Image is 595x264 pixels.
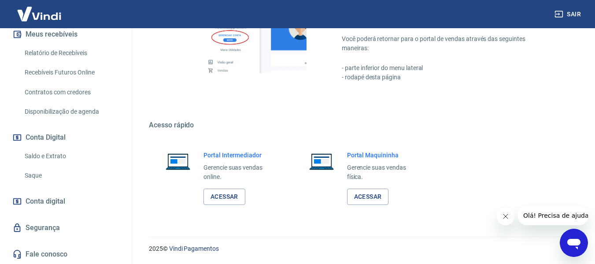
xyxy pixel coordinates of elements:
img: Vindi [11,0,68,27]
a: Saque [21,167,121,185]
p: - rodapé desta página [342,73,553,82]
a: Contratos com credores [21,83,121,101]
img: Imagem de um notebook aberto [303,151,340,172]
a: Recebíveis Futuros Online [21,63,121,82]
h6: Portal Maquininha [347,151,420,160]
a: Relatório de Recebíveis [21,44,121,62]
span: Olá! Precisa de ajuda? [5,6,74,13]
button: Sair [553,6,584,22]
a: Vindi Pagamentos [169,245,219,252]
button: Conta Digital [11,128,121,147]
a: Acessar [347,189,389,205]
a: Saldo e Extrato [21,147,121,165]
img: Imagem de um notebook aberto [159,151,196,172]
p: Você poderá retornar para o portal de vendas através das seguintes maneiras: [342,34,553,53]
a: Fale conosco [11,245,121,264]
a: Conta digital [11,192,121,211]
a: Disponibilização de agenda [21,103,121,121]
p: - parte inferior do menu lateral [342,63,553,73]
iframe: Fechar mensagem [497,208,514,225]
a: Acessar [203,189,245,205]
p: Gerencie suas vendas online. [203,163,277,182]
span: Conta digital [26,195,65,208]
a: Segurança [11,218,121,238]
h5: Acesso rápido [149,121,574,130]
h6: Portal Intermediador [203,151,277,160]
p: Gerencie suas vendas física. [347,163,420,182]
p: 2025 © [149,244,574,253]
button: Meus recebíveis [11,25,121,44]
iframe: Botão para abrir a janela de mensagens [560,229,588,257]
iframe: Mensagem da empresa [518,206,588,225]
